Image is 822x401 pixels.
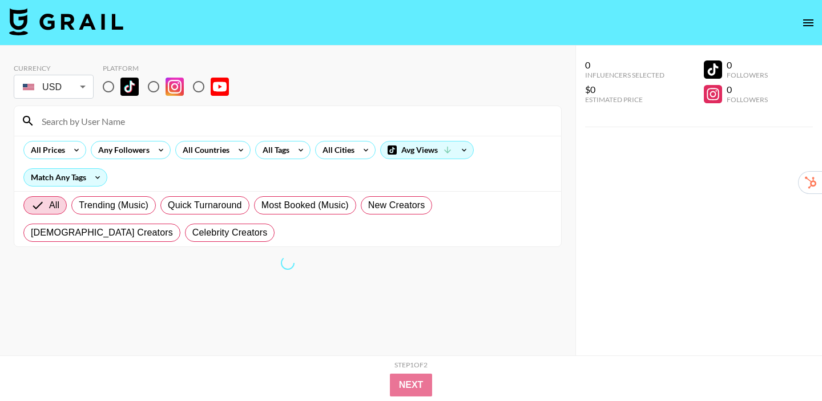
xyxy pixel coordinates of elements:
[368,199,425,212] span: New Creators
[394,361,428,369] div: Step 1 of 2
[16,77,91,97] div: USD
[103,64,238,72] div: Platform
[24,169,107,186] div: Match Any Tags
[278,253,297,273] span: Refreshing bookers, clients, cities, talent, talent...
[585,95,664,104] div: Estimated Price
[797,11,820,34] button: open drawer
[727,84,768,95] div: 0
[765,344,808,387] iframe: Drift Widget Chat Controller
[727,59,768,71] div: 0
[261,199,349,212] span: Most Booked (Music)
[168,199,242,212] span: Quick Turnaround
[120,78,139,96] img: TikTok
[585,59,664,71] div: 0
[727,95,768,104] div: Followers
[585,84,664,95] div: $0
[585,71,664,79] div: Influencers Selected
[9,8,123,35] img: Grail Talent
[390,374,433,396] button: Next
[176,141,232,159] div: All Countries
[166,78,184,96] img: Instagram
[49,199,59,212] span: All
[14,64,94,72] div: Currency
[211,78,229,96] img: YouTube
[256,141,292,159] div: All Tags
[192,226,268,240] span: Celebrity Creators
[79,199,148,212] span: Trending (Music)
[91,141,152,159] div: Any Followers
[727,71,768,79] div: Followers
[316,141,357,159] div: All Cities
[31,226,173,240] span: [DEMOGRAPHIC_DATA] Creators
[24,141,67,159] div: All Prices
[381,141,473,159] div: Avg Views
[35,112,554,130] input: Search by User Name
